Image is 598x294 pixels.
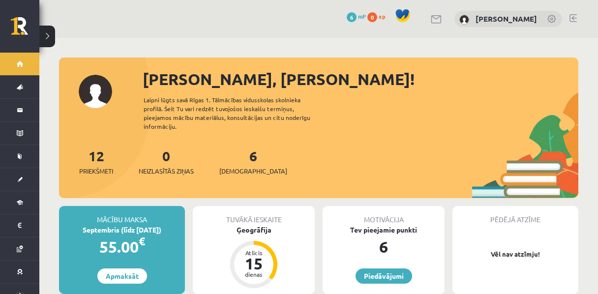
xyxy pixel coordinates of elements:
[59,225,185,235] div: Septembris (līdz [DATE])
[367,12,377,22] span: 0
[323,206,445,225] div: Motivācija
[144,95,328,131] div: Laipni lūgts savā Rīgas 1. Tālmācības vidusskolas skolnieka profilā. Šeit Tu vari redzēt tuvojošo...
[356,268,412,284] a: Piedāvājumi
[219,147,287,176] a: 6[DEMOGRAPHIC_DATA]
[11,17,39,42] a: Rīgas 1. Tālmācības vidusskola
[347,12,357,22] span: 6
[459,15,469,25] img: Aleksandra Brakovska
[323,235,445,259] div: 6
[219,166,287,176] span: [DEMOGRAPHIC_DATA]
[139,147,194,176] a: 0Neizlasītās ziņas
[97,268,147,284] a: Apmaksāt
[79,166,113,176] span: Priekšmeti
[139,166,194,176] span: Neizlasītās ziņas
[59,235,185,259] div: 55.00
[193,225,315,235] div: Ģeogrāfija
[239,271,269,277] div: dienas
[379,12,385,20] span: xp
[239,250,269,256] div: Atlicis
[457,249,573,259] p: Vēl nav atzīmju!
[239,256,269,271] div: 15
[476,14,537,24] a: [PERSON_NAME]
[59,206,185,225] div: Mācību maksa
[452,206,578,225] div: Pēdējā atzīme
[347,12,366,20] a: 6 mP
[367,12,390,20] a: 0 xp
[193,206,315,225] div: Tuvākā ieskaite
[358,12,366,20] span: mP
[139,234,145,248] span: €
[323,225,445,235] div: Tev pieejamie punkti
[143,67,578,91] div: [PERSON_NAME], [PERSON_NAME]!
[79,147,113,176] a: 12Priekšmeti
[193,225,315,290] a: Ģeogrāfija Atlicis 15 dienas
